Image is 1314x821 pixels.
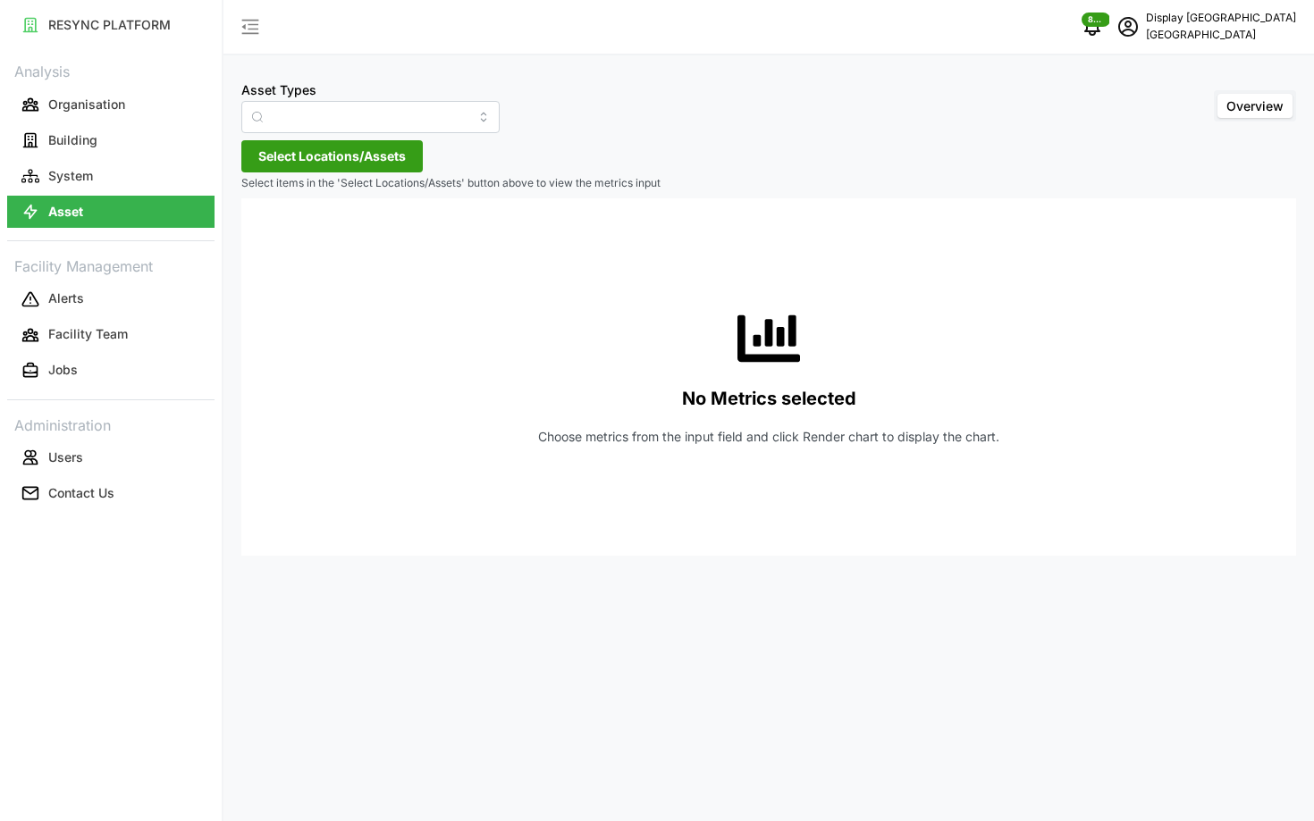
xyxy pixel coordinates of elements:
[7,158,215,194] a: System
[7,353,215,389] a: Jobs
[48,361,78,379] p: Jobs
[7,281,215,317] a: Alerts
[1074,9,1110,45] button: notifications
[7,319,215,351] button: Facility Team
[258,141,406,172] span: Select Locations/Assets
[48,448,83,466] p: Users
[241,176,1296,191] p: Select items in the 'Select Locations/Assets' button above to view the metrics input
[682,384,856,414] p: No Metrics selected
[1088,13,1104,26] span: 834
[48,325,128,343] p: Facility Team
[48,131,97,149] p: Building
[7,194,215,230] a: Asset
[48,96,125,113] p: Organisation
[7,122,215,158] a: Building
[48,16,171,34] p: RESYNC PLATFORM
[7,87,215,122] a: Organisation
[7,283,215,315] button: Alerts
[48,167,93,185] p: System
[48,203,83,221] p: Asset
[7,477,215,509] button: Contact Us
[7,440,215,475] a: Users
[7,475,215,511] a: Contact Us
[7,160,215,192] button: System
[1226,98,1284,113] span: Overview
[48,289,84,307] p: Alerts
[7,7,215,43] a: RESYNC PLATFORM
[7,252,215,278] p: Facility Management
[1146,10,1296,27] p: Display [GEOGRAPHIC_DATA]
[7,196,215,228] button: Asset
[241,80,316,100] label: Asset Types
[1146,27,1296,44] p: [GEOGRAPHIC_DATA]
[7,355,215,387] button: Jobs
[7,411,215,437] p: Administration
[7,124,215,156] button: Building
[538,428,999,446] p: Choose metrics from the input field and click Render chart to display the chart.
[7,317,215,353] a: Facility Team
[7,88,215,121] button: Organisation
[1110,9,1146,45] button: schedule
[7,57,215,83] p: Analysis
[48,484,114,502] p: Contact Us
[7,9,215,41] button: RESYNC PLATFORM
[7,441,215,473] button: Users
[241,140,423,172] button: Select Locations/Assets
